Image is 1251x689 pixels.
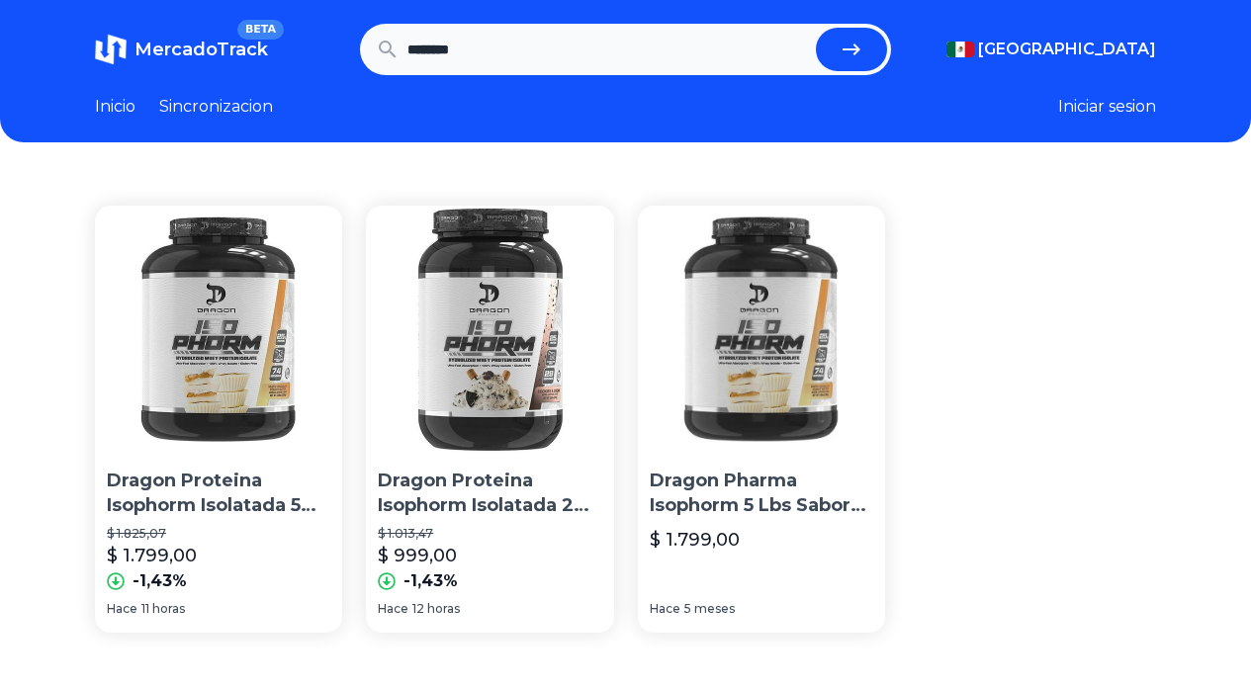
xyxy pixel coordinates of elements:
p: $ 1.799,00 [650,526,740,554]
a: MercadoTrackBETA [95,34,268,65]
span: 5 meses [684,601,735,617]
p: -1,43% [403,569,458,593]
button: Iniciar sesion [1058,95,1156,119]
img: Dragon Proteina Isophorm Isolatada 2 Lbs 27 Serv Todo Sabor [366,206,613,453]
a: Dragon Proteina Isophorm Isolatada 5 Lbs 74 Serv Todo SaborDragon Proteina Isophorm Isolatada 5 L... [95,206,342,633]
img: Dragon Proteina Isophorm Isolatada 5 Lbs 74 Serv Todo Sabor [95,206,342,453]
span: BETA [237,20,284,40]
p: Dragon Proteina Isophorm Isolatada 2 Lbs 27 Serv Todo Sabor [378,469,601,518]
p: Dragon Pharma Isophorm 5 Lbs Sabor Crema De Mani Chocolate [PERSON_NAME] [650,469,873,518]
span: Hace [378,601,408,617]
img: MercadoTrack [95,34,127,65]
img: Dragon Pharma Isophorm 5 Lbs Sabor Crema De Mani Chocolate Blanco [638,206,885,453]
img: Mexico [946,42,974,57]
p: $ 999,00 [378,542,457,569]
span: Hace [650,601,680,617]
a: Sincronizacion [159,95,273,119]
p: Dragon Proteina Isophorm Isolatada 5 Lbs 74 Serv Todo Sabor [107,469,330,518]
span: Hace [107,601,137,617]
p: $ 1.013,47 [378,526,601,542]
button: [GEOGRAPHIC_DATA] [946,38,1156,61]
a: Inicio [95,95,135,119]
a: Dragon Pharma Isophorm 5 Lbs Sabor Crema De Mani Chocolate BlancoDragon Pharma Isophorm 5 Lbs Sab... [638,206,885,633]
p: $ 1.799,00 [107,542,197,569]
span: [GEOGRAPHIC_DATA] [978,38,1156,61]
a: Dragon Proteina Isophorm Isolatada 2 Lbs 27 Serv Todo SaborDragon Proteina Isophorm Isolatada 2 L... [366,206,613,633]
span: 11 horas [141,601,185,617]
span: 12 horas [412,601,460,617]
span: MercadoTrack [134,39,268,60]
p: -1,43% [133,569,187,593]
p: $ 1.825,07 [107,526,330,542]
